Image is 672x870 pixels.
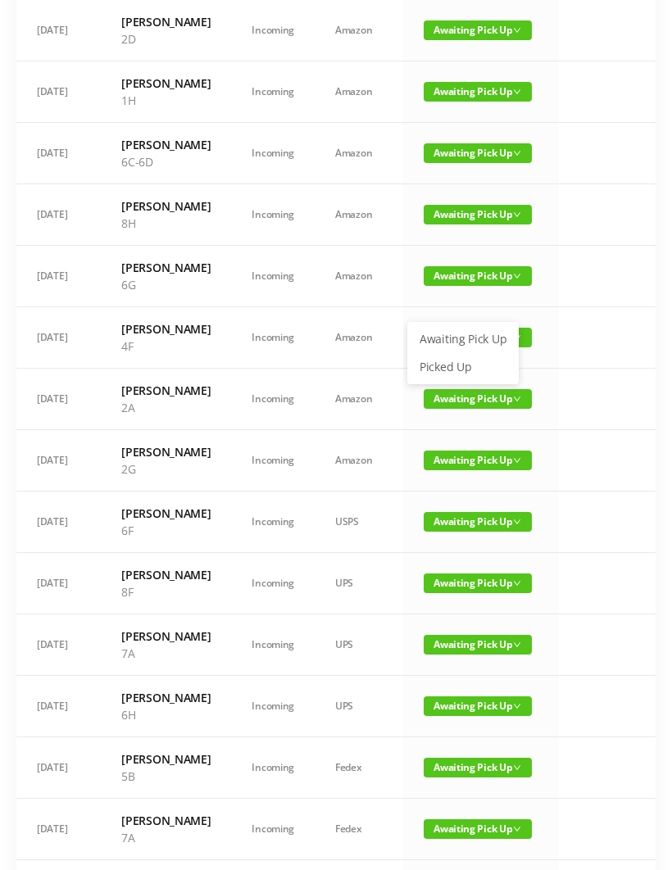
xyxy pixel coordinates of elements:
h6: [PERSON_NAME] [121,75,211,92]
td: [DATE] [16,61,101,123]
td: UPS [315,553,403,614]
td: Incoming [231,184,315,246]
td: [DATE] [16,307,101,369]
i: icon: down [513,518,521,526]
td: Amazon [315,369,403,430]
h6: [PERSON_NAME] [121,13,211,30]
i: icon: down [513,88,521,96]
td: Amazon [315,307,403,369]
span: Awaiting Pick Up [424,82,532,102]
td: UPS [315,614,403,676]
td: Incoming [231,61,315,123]
td: Incoming [231,307,315,369]
h6: [PERSON_NAME] [121,259,211,276]
a: Awaiting Pick Up [410,326,516,352]
h6: [PERSON_NAME] [121,750,211,768]
td: [DATE] [16,184,101,246]
td: [DATE] [16,737,101,799]
i: icon: down [513,149,521,157]
h6: [PERSON_NAME] [121,443,211,460]
h6: [PERSON_NAME] [121,320,211,338]
p: 4F [121,338,211,355]
h6: [PERSON_NAME] [121,812,211,829]
i: icon: down [513,764,521,772]
i: icon: down [513,272,521,280]
span: Awaiting Pick Up [424,696,532,716]
td: [DATE] [16,430,101,492]
i: icon: down [513,702,521,710]
h6: [PERSON_NAME] [121,628,211,645]
p: 5B [121,768,211,785]
td: Incoming [231,614,315,676]
p: 7A [121,645,211,662]
p: 2D [121,30,211,48]
h6: [PERSON_NAME] [121,689,211,706]
a: Picked Up [410,354,516,380]
td: Incoming [231,369,315,430]
h6: [PERSON_NAME] [121,197,211,215]
td: UPS [315,676,403,737]
span: Awaiting Pick Up [424,205,532,224]
span: Awaiting Pick Up [424,143,532,163]
td: Amazon [315,246,403,307]
i: icon: down [513,825,521,833]
p: 2G [121,460,211,478]
td: [DATE] [16,123,101,184]
i: icon: down [513,456,521,464]
i: icon: down [513,395,521,403]
td: Incoming [231,492,315,553]
td: Amazon [315,184,403,246]
span: Awaiting Pick Up [424,266,532,286]
td: USPS [315,492,403,553]
td: Fedex [315,737,403,799]
i: icon: down [513,26,521,34]
p: 8F [121,583,211,600]
td: [DATE] [16,492,101,553]
td: [DATE] [16,676,101,737]
p: 8H [121,215,211,232]
td: Amazon [315,430,403,492]
td: [DATE] [16,369,101,430]
span: Awaiting Pick Up [424,389,532,409]
i: icon: down [513,579,521,587]
h6: [PERSON_NAME] [121,566,211,583]
td: [DATE] [16,799,101,860]
td: Incoming [231,246,315,307]
p: 1H [121,92,211,109]
p: 7A [121,829,211,846]
span: Awaiting Pick Up [424,635,532,655]
i: icon: down [513,211,521,219]
span: Awaiting Pick Up [424,758,532,777]
td: [DATE] [16,246,101,307]
span: Awaiting Pick Up [424,512,532,532]
td: Incoming [231,430,315,492]
h6: [PERSON_NAME] [121,136,211,153]
h6: [PERSON_NAME] [121,505,211,522]
p: 6G [121,276,211,293]
p: 6F [121,522,211,539]
td: Incoming [231,737,315,799]
i: icon: down [513,641,521,649]
td: Incoming [231,553,315,614]
p: 2A [121,399,211,416]
span: Awaiting Pick Up [424,819,532,839]
span: Awaiting Pick Up [424,451,532,470]
td: Incoming [231,676,315,737]
td: Incoming [231,123,315,184]
h6: [PERSON_NAME] [121,382,211,399]
td: [DATE] [16,614,101,676]
td: [DATE] [16,553,101,614]
span: Awaiting Pick Up [424,20,532,40]
td: Fedex [315,799,403,860]
p: 6H [121,706,211,723]
p: 6C-6D [121,153,211,170]
span: Awaiting Pick Up [424,573,532,593]
td: Amazon [315,61,403,123]
td: Incoming [231,799,315,860]
td: Amazon [315,123,403,184]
